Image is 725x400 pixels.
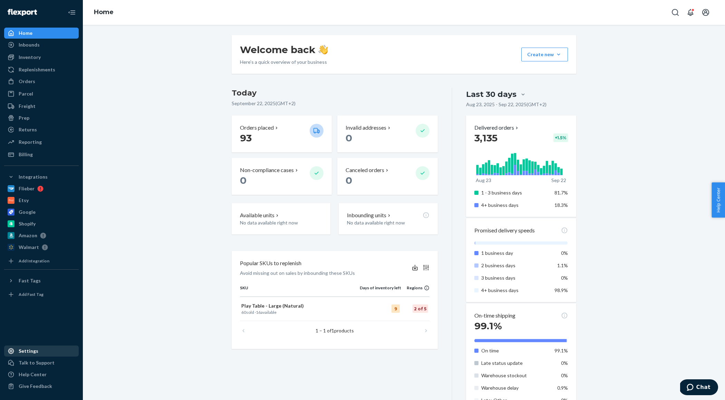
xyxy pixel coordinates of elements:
span: 1.1% [557,262,568,268]
ol: breadcrumbs [88,2,119,22]
div: Walmart [19,244,39,251]
p: Available units [240,211,274,219]
p: 4+ business days [481,202,549,209]
a: Inbounds [4,39,79,50]
a: Orders [4,76,79,87]
p: No data available right now [347,219,429,226]
a: Add Fast Tag [4,289,79,300]
span: 0% [561,250,568,256]
span: 99.1% [474,320,502,332]
div: Amazon [19,232,37,239]
div: Inbounds [19,41,40,48]
div: Replenishments [19,66,55,73]
button: Fast Tags [4,275,79,286]
a: Help Center [4,369,79,380]
span: 60 [241,310,246,315]
a: Freight [4,101,79,112]
a: Shopify [4,218,79,229]
p: 1 - 3 business days [481,189,549,196]
div: Freight [19,103,36,110]
p: sold · available [241,309,358,315]
button: Open account menu [699,6,713,19]
span: 93 [240,132,252,144]
div: Talk to Support [19,359,55,366]
p: Invalid addresses [346,124,386,132]
h1: Welcome back [240,43,328,56]
span: 81.7% [554,190,568,196]
a: Home [94,8,114,16]
div: Add Fast Tag [19,291,43,297]
a: Reporting [4,137,79,148]
span: 0 [346,132,352,144]
p: On time [481,347,549,354]
p: 1 – 1 of products [316,327,354,334]
div: Regions [401,285,429,291]
button: Give Feedback [4,381,79,392]
p: Orders placed [240,124,274,132]
span: 1 [331,328,334,333]
p: On-time shipping [474,312,515,320]
div: Shopify [19,220,36,227]
button: Help Center [712,182,725,218]
span: 98.9% [554,287,568,293]
a: Replenishments [4,64,79,75]
a: Amazon [4,230,79,241]
a: Add Integration [4,256,79,267]
div: Returns [19,126,37,133]
span: 99.1% [554,348,568,353]
span: 0 [240,174,246,186]
div: + 1.5 % [553,133,568,142]
button: Open Search Box [668,6,682,19]
a: Etsy [4,195,79,206]
span: 3,135 [474,132,497,144]
img: hand-wave emoji [318,45,328,54]
div: Give Feedback [19,383,52,390]
span: 0% [561,360,568,366]
a: Returns [4,124,79,135]
span: 16 [256,310,261,315]
button: Non-compliance cases 0 [232,158,332,195]
div: Parcel [19,90,33,97]
p: Promised delivery speeds [474,227,535,234]
p: Delivered orders [474,124,520,132]
p: Non-compliance cases [240,166,294,174]
div: Reporting [19,139,42,146]
button: Open notifications [684,6,697,19]
iframe: Opens a widget where you can chat to one of our agents [680,379,718,397]
div: Billing [19,151,33,158]
div: 2 of 5 [413,304,428,313]
p: Popular SKUs to replenish [240,259,301,267]
span: 0.9% [557,385,568,391]
p: 3 business days [481,274,549,281]
p: 1 business day [481,250,549,257]
button: Invalid addresses 0 [337,116,437,152]
p: 4+ business days [481,287,549,294]
a: Parcel [4,88,79,99]
p: Sep 22 [551,177,566,184]
div: Settings [19,348,38,354]
button: Inbounding unitsNo data available right now [339,203,437,234]
div: Add Integration [19,258,49,264]
p: Inbounding units [347,211,386,219]
div: Flieber [19,185,35,192]
img: Flexport logo [8,9,37,16]
button: Orders placed 93 [232,116,332,152]
button: Talk to Support [4,357,79,368]
div: 9 [391,304,400,313]
p: Canceled orders [346,166,384,174]
a: Walmart [4,242,79,253]
p: Warehouse stockout [481,372,549,379]
button: Create new [521,48,568,61]
h3: Today [232,88,438,99]
a: Billing [4,149,79,160]
div: Etsy [19,197,29,204]
a: Prep [4,112,79,123]
th: SKU [240,285,360,297]
p: Warehouse delay [481,384,549,391]
div: Inventory [19,54,41,61]
p: Play Table - Large (Natural) [241,302,358,309]
p: Aug 23 [476,177,491,184]
span: 18.3% [554,202,568,208]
